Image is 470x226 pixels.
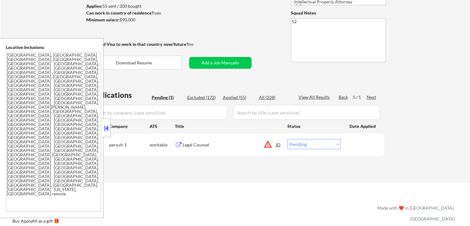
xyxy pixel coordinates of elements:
div: 1 / 1 [353,94,367,100]
div: All (228) [259,94,290,101]
strong: Can work in country of residence?: [86,10,155,15]
div: $90,000 [86,17,189,23]
div: no [188,41,206,47]
div: Title [175,123,282,129]
a: Buy ApplyAll as a gift 🎁 [12,218,74,225]
div: Buy ApplyAll as a gift 🎁 [12,219,74,223]
button: Download Resume [87,56,182,70]
div: 55 sent / 200 bought [86,3,189,9]
a: Refer & earn free applications 👯‍♀️ [12,211,248,218]
div: Date Applied [349,123,377,129]
div: yes [86,10,187,16]
div: Made with ❤️ in [GEOGRAPHIC_DATA], [GEOGRAPHIC_DATA] [375,202,455,224]
div: Pending (1) [152,94,183,101]
div: workable [150,142,175,148]
input: Search by company (case sensitive) [88,105,227,120]
div: Company [109,123,150,129]
div: Status [287,120,341,132]
button: Add a Job Manually [189,57,252,69]
input: Search by title (case sensitive) [233,105,380,120]
div: Next [367,94,377,100]
div: ATS [150,123,175,129]
div: Applied (55) [223,94,254,101]
div: Squad Notes [291,10,386,16]
div: Legal Counsel [183,142,276,148]
div: Excluded (172) [187,94,218,101]
strong: Applies: [86,3,102,9]
div: Back [339,94,349,100]
strong: Minimum salary: [86,17,120,22]
div: Applications [88,91,150,99]
div: View All Results [299,94,332,100]
button: warning_amber [264,140,272,149]
strong: Will need Visa to work in that country now/future?: [87,41,189,47]
div: JD [275,139,282,150]
div: persuit-1 [109,142,150,148]
div: Location Inclusions: [6,44,101,50]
